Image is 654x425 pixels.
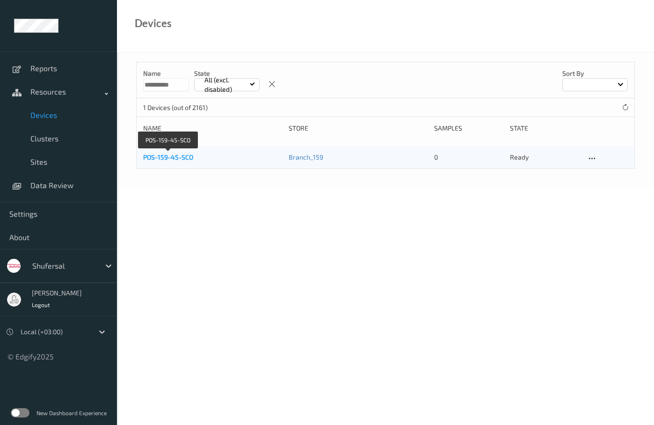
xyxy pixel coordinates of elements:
p: Sort by [562,69,628,78]
div: Samples [434,124,503,133]
div: 0 [434,153,503,162]
p: State [194,69,260,78]
p: All (excl. disabled) [201,75,250,94]
div: State [510,124,579,133]
p: ready [510,153,579,162]
div: Devices [135,19,172,28]
p: Name [143,69,189,78]
a: POS-159-45-SCO [143,153,193,161]
p: 1 Devices (out of 2161) [143,103,213,112]
a: Branch_159 [289,153,323,161]
div: Store [289,124,428,133]
div: Name [143,124,282,133]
